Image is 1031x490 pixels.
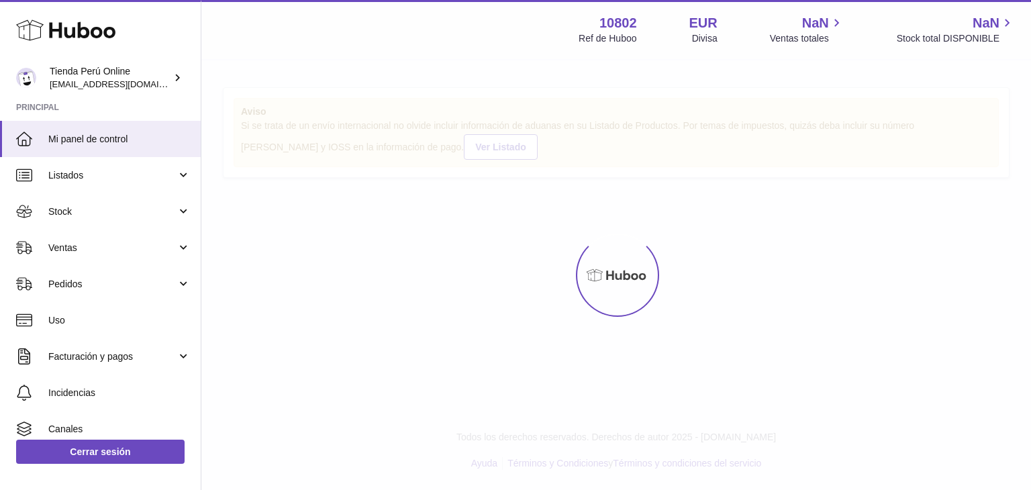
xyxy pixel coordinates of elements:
span: Facturación y pagos [48,350,177,363]
img: contacto@tiendaperuonline.com [16,68,36,88]
span: Mi panel de control [48,133,191,146]
div: Tienda Perú Online [50,65,170,91]
span: Uso [48,314,191,327]
span: Ventas totales [770,32,844,45]
strong: 10802 [599,14,637,32]
span: Canales [48,423,191,436]
span: [EMAIL_ADDRESS][DOMAIN_NAME] [50,79,197,89]
span: Pedidos [48,278,177,291]
div: Ref de Huboo [579,32,636,45]
span: NaN [802,14,829,32]
span: NaN [973,14,999,32]
a: Cerrar sesión [16,440,185,464]
span: Listados [48,169,177,182]
span: Stock total DISPONIBLE [897,32,1015,45]
strong: EUR [689,14,718,32]
div: Divisa [692,32,718,45]
a: NaN Stock total DISPONIBLE [897,14,1015,45]
span: Incidencias [48,387,191,399]
a: NaN Ventas totales [770,14,844,45]
span: Stock [48,205,177,218]
span: Ventas [48,242,177,254]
